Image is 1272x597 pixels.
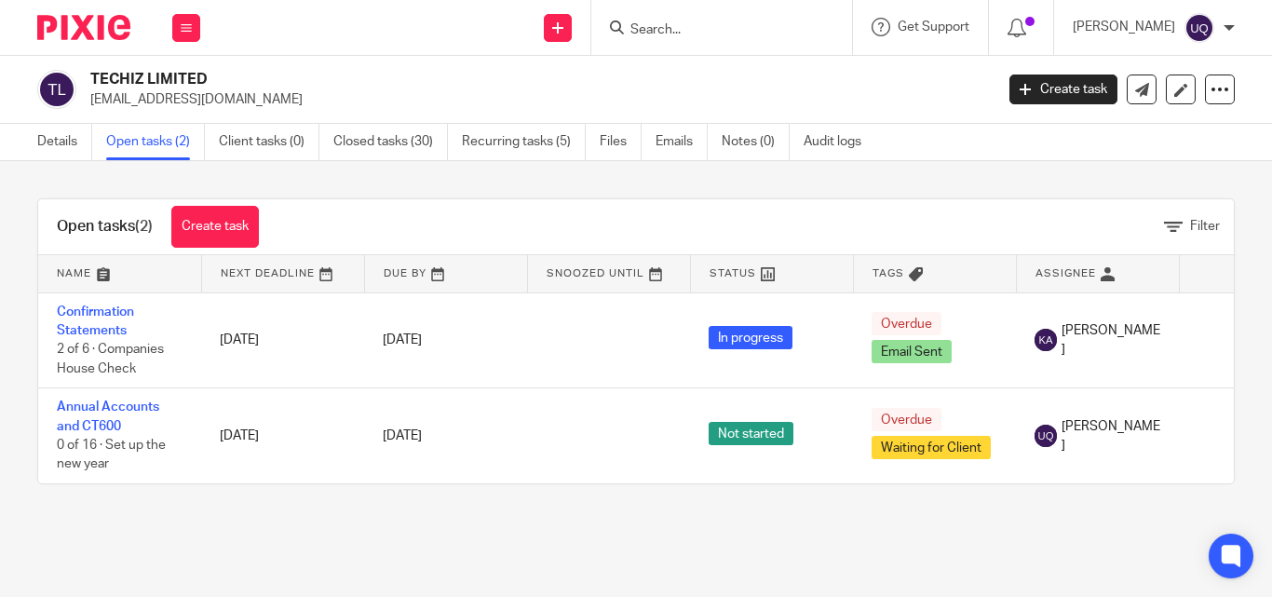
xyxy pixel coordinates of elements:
[1190,220,1220,233] span: Filter
[1009,75,1117,104] a: Create task
[722,124,790,160] a: Notes (0)
[201,292,364,388] td: [DATE]
[873,268,904,278] span: Tags
[1184,13,1214,43] img: svg%3E
[629,22,796,39] input: Search
[106,124,205,160] a: Open tasks (2)
[383,333,422,346] span: [DATE]
[709,422,793,445] span: Not started
[872,408,941,431] span: Overdue
[804,124,875,160] a: Audit logs
[37,124,92,160] a: Details
[709,326,792,349] span: In progress
[1062,321,1160,360] span: [PERSON_NAME]
[90,70,804,89] h2: TECHIZ LIMITED
[171,206,259,248] a: Create task
[1073,18,1175,36] p: [PERSON_NAME]
[90,90,981,109] p: [EMAIL_ADDRESS][DOMAIN_NAME]
[201,388,364,483] td: [DATE]
[37,15,130,40] img: Pixie
[57,343,164,375] span: 2 of 6 · Companies House Check
[1062,417,1160,455] span: [PERSON_NAME]
[1035,329,1057,351] img: svg%3E
[872,340,952,363] span: Email Sent
[57,400,159,432] a: Annual Accounts and CT600
[135,219,153,234] span: (2)
[872,436,991,459] span: Waiting for Client
[872,312,941,335] span: Overdue
[333,124,448,160] a: Closed tasks (30)
[219,124,319,160] a: Client tasks (0)
[710,268,756,278] span: Status
[57,439,166,471] span: 0 of 16 · Set up the new year
[57,217,153,237] h1: Open tasks
[57,305,134,337] a: Confirmation Statements
[1035,425,1057,447] img: svg%3E
[383,429,422,442] span: [DATE]
[547,268,644,278] span: Snoozed Until
[462,124,586,160] a: Recurring tasks (5)
[600,124,642,160] a: Files
[898,20,969,34] span: Get Support
[37,70,76,109] img: svg%3E
[656,124,708,160] a: Emails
